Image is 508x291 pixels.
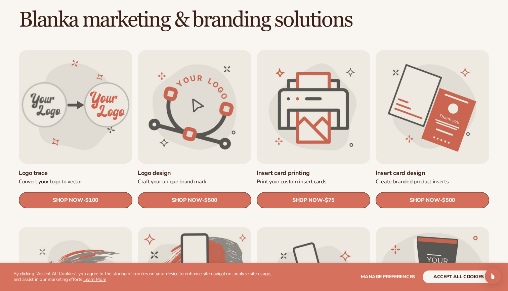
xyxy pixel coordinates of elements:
button: accept all cookies [423,270,495,283]
span: SHOP NOW [172,197,202,204]
a: SHOP NOW- $500 [376,192,489,208]
span: Manage preferences [361,274,415,280]
span: SHOP NOW [53,197,83,204]
button: Manage preferences [361,270,415,283]
a: SHOP NOW- $500 [138,192,251,208]
span: SHOP NOW [292,197,323,204]
a: Logo design [138,169,251,177]
span: $500 [442,197,455,204]
span: SHOP NOW [410,197,440,204]
a: Insert card design [376,169,489,177]
a: SHOP NOW- $100 [19,192,132,208]
a: SHOP NOW- $75 [257,192,370,208]
span: $100 [85,197,98,204]
a: Logo trace [19,169,132,177]
div: Open Intercom Messenger [485,268,501,284]
a: Learn More [83,276,106,283]
a: Insert card printing [257,169,370,177]
span: $75 [325,197,335,204]
span: $500 [204,197,217,204]
p: By clicking "Accept All Cookies", you agree to the storing of cookies on your device to enhance s... [13,271,276,283]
